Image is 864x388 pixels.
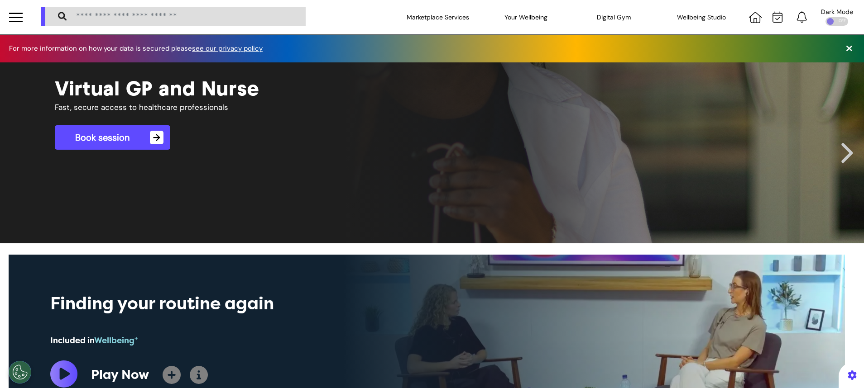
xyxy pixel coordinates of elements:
a: Book session→ [55,125,170,150]
span: → [150,131,163,144]
sup: + [134,335,138,341]
div: Included in [50,335,510,347]
div: Your Wellbeing [482,5,570,30]
a: see our privacy policy [192,44,263,53]
h4: Fast, secure access to healthcare professionals [55,103,414,112]
div: Marketplace Services [394,5,482,30]
div: Play Now [91,365,149,384]
div: Dark Mode [821,9,853,15]
h1: Virtual GP and Nurse [55,76,809,100]
div: Finding your routine again [50,291,510,317]
button: Open Preferences [9,361,31,383]
div: Digital Gym [570,5,658,30]
div: Wellbeing Studio [658,5,745,30]
span: Wellbeing [94,336,138,345]
div: For more information on how your data is secured please [9,45,272,52]
div: OFF [826,17,848,26]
